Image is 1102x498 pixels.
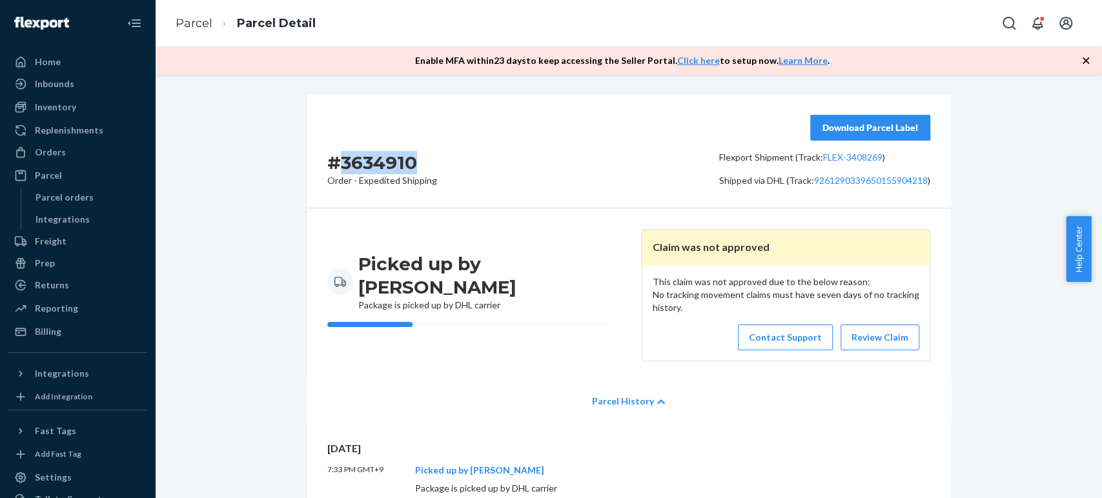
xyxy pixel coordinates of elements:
p: Picked up by [PERSON_NAME] [415,464,803,477]
div: Package is picked up by DHL carrier [358,252,616,312]
a: Parcel orders [29,187,148,208]
p: Shipped via DHL (Track: ) [719,174,930,187]
div: Add Integration [35,391,92,402]
ol: breadcrumbs [165,5,326,43]
button: Open account menu [1053,10,1079,36]
a: Home [8,52,147,72]
a: Freight [8,231,147,252]
div: Fast Tags [35,424,76,437]
a: Review Claim [841,324,919,350]
div: Home [35,55,61,68]
button: Integrations [8,363,147,384]
a: Click here [677,55,720,66]
div: Integrations [35,367,89,380]
button: Open Search Box [996,10,1022,36]
div: Orders [35,146,66,159]
img: Flexport logo [14,17,69,30]
button: Open notifications [1025,10,1050,36]
div: Returns [35,279,69,292]
a: Prep [8,253,147,274]
div: Inventory [35,101,76,114]
a: Settings [8,467,147,488]
a: Parcel [176,16,212,30]
p: Package is picked up by DHL carrier [415,482,803,495]
p: Flexport Shipment (Track: ) [719,151,930,164]
div: Parcel [35,169,62,182]
div: Integrations [36,213,90,226]
div: This claim was not approved due to the below reason: No tracking movement claims must have seven ... [642,265,929,361]
header: Claim was not approved [642,230,929,265]
a: Parcel Detail [237,16,316,30]
p: Parcel History [592,395,654,408]
div: Download Parcel Label [821,121,919,134]
h2: # 3634910 [327,151,437,174]
div: Settings [35,471,72,484]
div: Reporting [35,302,78,315]
div: Replenishments [35,124,103,137]
p: Order - Expedited Shipping [327,174,437,187]
div: Prep [35,257,55,270]
a: Contact Support [738,324,833,350]
a: Add Fast Tag [8,446,147,462]
a: Inbounds [8,74,147,94]
a: Replenishments [8,120,147,141]
a: Billing [8,321,147,342]
a: Inventory [8,97,147,117]
button: Help Center [1066,216,1091,282]
div: Add Fast Tag [35,448,81,459]
div: Parcel orders [36,191,94,204]
button: Download Parcel Label [810,115,930,141]
p: [DATE] [327,441,930,456]
a: Integrations [29,209,148,230]
a: Parcel [8,165,147,186]
a: Learn More [779,55,828,66]
div: Inbounds [35,77,74,90]
button: Fast Tags [8,421,147,441]
a: Returns [8,275,147,295]
h3: Picked up by [PERSON_NAME] [358,252,616,299]
p: Enable MFA within 23 days to keep accessing the Seller Portal. to setup now. . [415,54,830,67]
a: Add Integration [8,389,147,404]
div: Billing [35,325,61,338]
a: Orders [8,142,147,163]
a: FLEX-3408269 [823,152,883,163]
a: 9261290339650155904218 [814,175,928,186]
button: Close Navigation [121,10,147,36]
a: Reporting [8,298,147,319]
div: Freight [35,235,66,248]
